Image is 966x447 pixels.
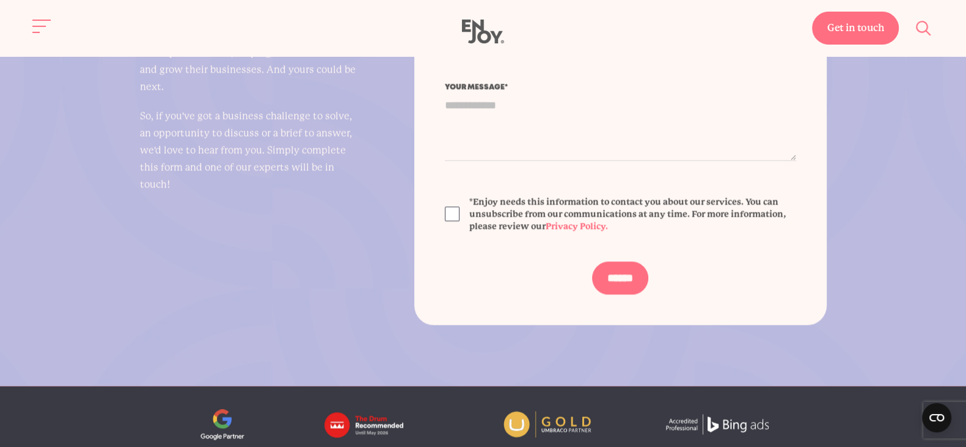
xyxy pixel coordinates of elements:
[911,15,937,41] button: Site search
[445,84,796,91] label: Your message
[922,403,951,432] button: Open CMP widget
[140,107,360,193] p: So, if you've got a business challenge to solve, an opportunity to discuss or a brief to answer, ...
[29,13,55,39] button: Site navigation
[469,195,796,232] span: *Enjoy needs this information to contact you about our services. You can unsubscribe from our com...
[812,12,899,45] a: Get in touch
[322,409,428,440] img: logo
[546,221,608,231] a: Privacy Policy.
